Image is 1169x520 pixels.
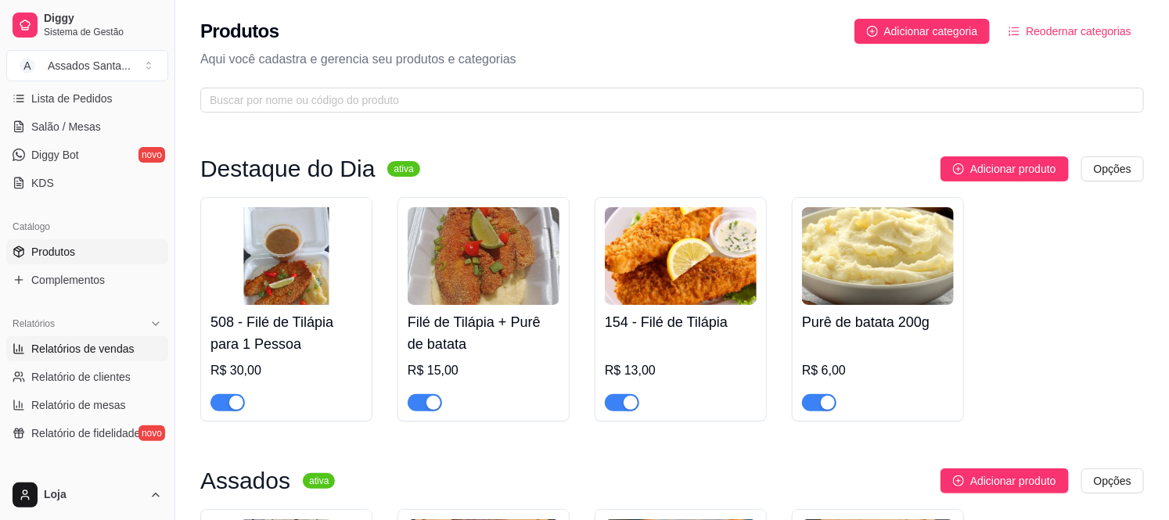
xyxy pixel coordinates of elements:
span: ordered-list [1009,26,1020,37]
span: Relatórios de vendas [31,341,135,357]
span: Salão / Mesas [31,119,101,134]
div: R$ 15,00 [408,361,559,380]
button: Select a team [6,50,168,81]
span: Complementos [31,272,105,288]
span: Loja [44,488,143,502]
span: Reodernar categorias [1026,23,1131,40]
a: Complementos [6,267,168,292]
span: KDS [31,175,54,191]
p: Aqui você cadastra e gerencia seu produtos e categorias [200,50,1144,69]
span: Adicionar produto [970,472,1056,490]
span: Diggy Bot [31,147,79,163]
a: Relatórios de vendas [6,336,168,361]
div: Catálogo [6,214,168,239]
sup: ativa [387,161,419,177]
span: plus-circle [953,163,964,174]
span: Adicionar categoria [884,23,978,40]
button: Adicionar produto [941,468,1069,493]
div: R$ 30,00 [210,361,362,380]
input: Buscar por nome ou código do produto [210,91,1122,109]
div: Assados Santa ... [48,58,131,74]
a: Lista de Pedidos [6,86,168,111]
button: Opções [1081,468,1144,493]
button: Loja [6,476,168,514]
span: plus-circle [953,475,964,486]
h4: 508 - Filé de Tilápia para 1 Pessoa [210,311,362,355]
span: Relatório de fidelidade [31,425,140,441]
h4: 154 - Filé de Tilápia [605,311,757,333]
span: Lista de Pedidos [31,91,113,106]
sup: ativa [303,473,335,489]
a: Produtos [6,239,168,264]
span: plus-circle [867,26,878,37]
span: Relatório de clientes [31,369,131,385]
a: Diggy Botnovo [6,142,168,167]
a: KDS [6,170,168,195]
a: Relatório de fidelidadenovo [6,421,168,446]
span: Opções [1094,160,1131,178]
img: product-image [605,207,757,305]
span: Sistema de Gestão [44,26,162,38]
h4: Filé de Tilápia + Purê de batata [408,311,559,355]
span: Opções [1094,472,1131,490]
span: Diggy [44,12,162,26]
button: Adicionar produto [941,156,1069,181]
span: Relatório de mesas [31,397,126,413]
span: Relatórios [13,317,55,330]
h2: Produtos [200,19,279,44]
a: Relatório de clientes [6,364,168,389]
a: Relatório de mesas [6,393,168,418]
h3: Destaque do Dia [200,160,375,178]
img: product-image [210,207,362,305]
a: Salão / Mesas [6,114,168,139]
span: A [20,58,35,74]
img: product-image [802,207,954,305]
button: Opções [1081,156,1144,181]
h3: Assados [200,472,290,490]
button: Reodernar categorias [996,19,1144,44]
div: R$ 13,00 [605,361,757,380]
img: product-image [408,207,559,305]
span: Produtos [31,244,75,260]
div: Gerenciar [6,464,168,490]
button: Adicionar categoria [854,19,991,44]
h4: Purê de batata 200g [802,311,954,333]
div: R$ 6,00 [802,361,954,380]
a: DiggySistema de Gestão [6,6,168,44]
span: Adicionar produto [970,160,1056,178]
